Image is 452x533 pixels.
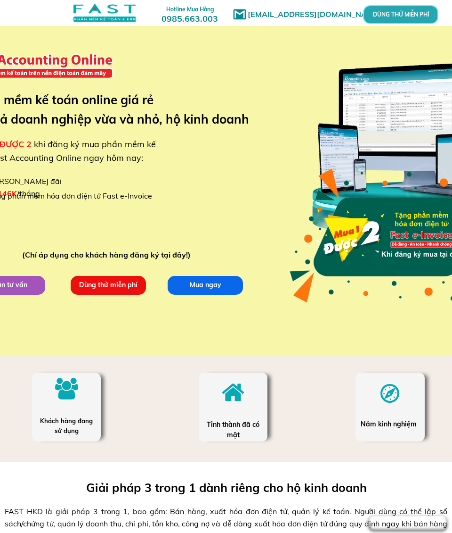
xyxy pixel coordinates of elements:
div: Tỉnh thành đã có mặt [206,419,260,441]
p: Mua ngay [165,275,246,295]
div: Khách hàng đang sử dụng [37,416,96,436]
h3: Giải pháp 3 trong 1 dành riêng cho hộ kinh doanh [86,478,380,497]
p: DÙNG THỬ MIỄN PHÍ [370,8,432,22]
span: Hotline Mua Hàng [166,6,214,13]
p: Dùng thử miễn phí [68,275,149,295]
h1: [EMAIL_ADDRESS][DOMAIN_NAME] [248,8,387,21]
div: (Chỉ áp dụng cho khách hàng đăng ký tại đây!) [22,249,195,261]
h3: 0985.663.003 [151,3,228,24]
div: Năm kinh nghiệm [361,419,420,429]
